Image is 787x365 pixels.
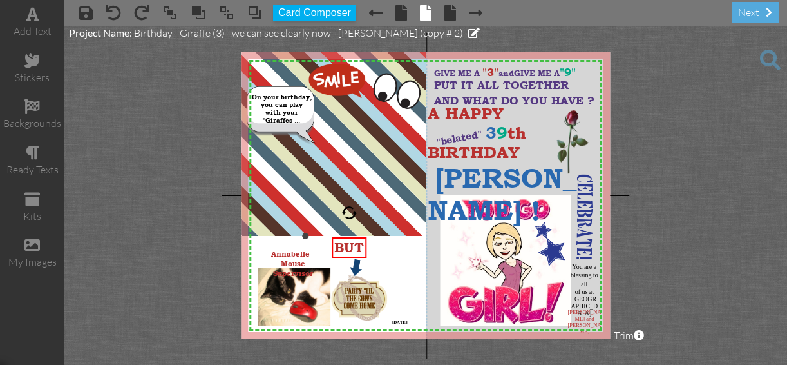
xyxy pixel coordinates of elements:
span: and [498,68,514,78]
span: "belated" [435,127,482,148]
span: [PERSON_NAME] and [568,309,602,322]
span: A HAPPY [428,104,504,123]
button: Card Composer [273,5,356,21]
span: Birthday - Giraffe (3) - we can see clearly now - [PERSON_NAME] (copy # 2) [134,26,463,39]
span: GIVE ME A [434,68,480,78]
img: 20180930-050856-cb8a568e-1000.png [332,275,388,321]
span: blessing to all [571,271,598,288]
span: "3" [482,66,498,79]
img: 20180928-222322-5295cbf2-1000.png [341,252,372,283]
img: 20230509-083318-16311291b7af-original.jpg [440,195,571,326]
span: Project Name: [69,26,132,39]
div: next [732,2,779,23]
span: You are a [573,263,597,270]
span: [DATE] [392,320,408,324]
span: "Giraffes ... [263,116,300,124]
span: BIRTHDAY [428,143,520,162]
span: 9 [497,124,507,143]
span: PUT IT ALL TOGETHER [434,79,569,92]
img: 20180929-221124-8e8d4dc2-1000.png [308,64,365,99]
span: 3 [486,124,497,143]
img: 20180929-213700-c7ebbbb5-1000.png [576,175,593,259]
span: th [507,124,526,143]
span: BUT [334,240,364,255]
span: [PERSON_NAME] [568,322,602,335]
span: of us at [GEOGRAPHIC_DATA] [571,288,598,317]
span: "9" [560,66,576,79]
span: GIVE ME A [514,68,560,78]
span: with your [265,108,298,116]
img: 20180929-211600-6ee9bcdf-1000.png [370,71,424,112]
img: 20180929-192736-c57829cd-original.png [247,86,317,148]
span: [PERSON_NAME] ! [428,162,576,226]
img: 20180929-213653-9069bbdc-1000.png [533,219,568,268]
span: Supervisor [273,269,313,278]
span: AND WHAT DO YOU HAVE ? [434,94,594,107]
img: 20210711-080543-021433862b2a-1000.jpg [258,268,330,326]
span: On your birthday, you can play [252,93,312,108]
img: 20200518-193813-3e9405a081b5-1000.png [552,108,594,175]
span: Trim [614,328,644,343]
span: Annabelle - Mouse [271,250,315,268]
